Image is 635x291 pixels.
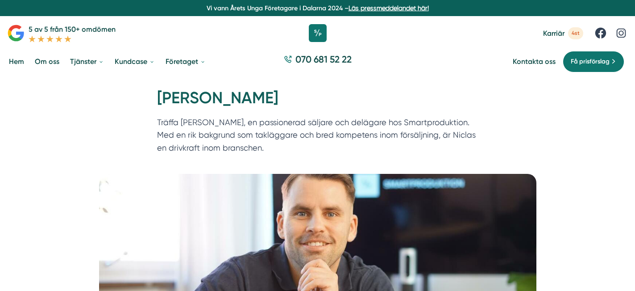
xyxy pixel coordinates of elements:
[7,50,26,73] a: Hem
[349,4,429,12] a: Läs pressmeddelandet här!
[29,24,116,35] p: 5 av 5 från 150+ omdömen
[157,87,478,116] h1: [PERSON_NAME]
[33,50,61,73] a: Om oss
[563,51,624,72] a: Få prisförslag
[280,53,355,70] a: 070 681 52 22
[513,57,556,66] a: Kontakta oss
[295,53,352,66] span: 070 681 52 22
[164,50,208,73] a: Företaget
[68,50,106,73] a: Tjänster
[113,50,157,73] a: Kundcase
[571,57,610,67] span: Få prisförslag
[4,4,631,13] p: Vi vann Årets Unga Företagare i Dalarna 2024 –
[543,27,583,39] a: Karriär 4st
[568,27,583,39] span: 4st
[157,116,478,159] p: Träffa [PERSON_NAME], en passionerad säljare och delägare hos Smartproduktion. Med en rik bakgrun...
[543,29,564,38] span: Karriär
